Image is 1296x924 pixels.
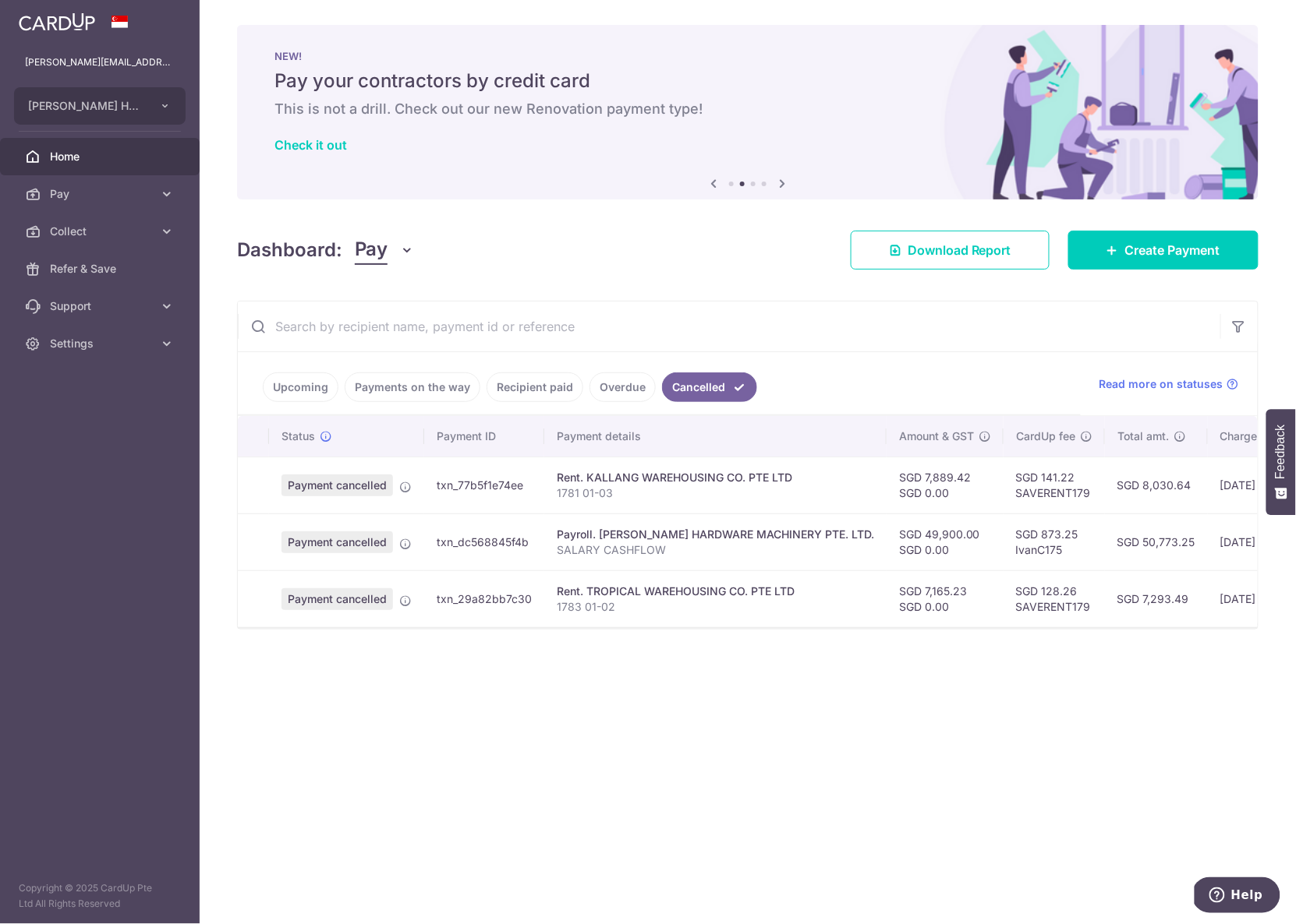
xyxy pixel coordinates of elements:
span: Pay [355,235,388,265]
span: Feedback [1274,425,1288,479]
td: txn_29a82bb7c30 [424,570,544,627]
span: Settings [50,336,153,351]
td: SGD 7,889.42 SGD 0.00 [887,457,1004,513]
p: NEW! [274,50,1221,62]
span: CardUp fee [1016,428,1075,444]
span: Pay [50,186,153,202]
div: Rent. TROPICAL WAREHOUSING CO. PTE LTD [557,584,874,599]
a: Cancelled [662,372,757,402]
h5: Pay your contractors by credit card [274,69,1221,93]
td: SGD 7,293.49 [1105,570,1208,627]
a: Create Payment [1068,231,1259,270]
td: txn_dc568845f4b [424,513,544,570]
button: Feedback - Show survey [1266,409,1296,515]
td: SGD 128.26 SAVERENT179 [1004,570,1105,627]
span: Home [50,149,153,164]
h4: Dashboard: [237,236,342,264]
span: Payment cancelled [282,588,393,610]
td: SGD 49,900.00 SGD 0.00 [887,513,1004,570]
a: Check it out [274,137,347,153]
iframe: Opens a widget where you can find more information [1195,877,1280,916]
span: [PERSON_NAME] HARDWARE MACHINERY PTE. LTD. [28,98,143,114]
input: Search by recipient name, payment id or reference [238,302,1220,351]
button: Pay [355,235,415,265]
button: [PERSON_NAME] HARDWARE MACHINERY PTE. LTD. [14,87,186,125]
th: Payment details [544,416,887,457]
p: SALARY CASHFLOW [557,542,874,558]
span: Payment cancelled [282,474,393,496]
a: Read more on statuses [1099,376,1239,392]
span: Payment cancelled [282,531,393,553]
span: Read more on statuses [1099,376,1223,392]
a: Upcoming [263,372,338,402]
a: Recipient paid [487,372,583,402]
img: CardUp [19,12,95,31]
td: txn_77b5f1e74ee [424,457,544,513]
div: Rent. KALLANG WAREHOUSING CO. PTE LTD [557,470,874,485]
a: Overdue [590,372,656,402]
span: Create Payment [1125,241,1220,259]
span: Total amt. [1117,428,1169,444]
img: Renovation banner [237,25,1259,199]
span: Collect [50,224,153,239]
span: Status [282,428,315,444]
p: 1781 01-03 [557,485,874,501]
td: SGD 873.25 IvanC175 [1004,513,1105,570]
span: Refer & Save [50,261,153,277]
a: Payments on the way [345,372,480,402]
span: Support [50,298,153,314]
span: Charge date [1220,428,1284,444]
td: SGD 50,773.25 [1105,513,1208,570]
td: SGD 7,165.23 SGD 0.00 [887,570,1004,627]
a: Download Report [851,231,1050,270]
span: Amount & GST [899,428,974,444]
th: Payment ID [424,416,544,457]
p: 1783 01-02 [557,599,874,615]
span: Download Report [908,241,1011,259]
div: Payroll. [PERSON_NAME] HARDWARE MACHINERY PTE. LTD. [557,527,874,542]
h6: This is not a drill. Check out our new Renovation payment type! [274,100,1221,118]
td: SGD 141.22 SAVERENT179 [1004,457,1105,513]
td: SGD 8,030.64 [1105,457,1208,513]
p: [PERSON_NAME][EMAIL_ADDRESS][DOMAIN_NAME] [25,55,175,70]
